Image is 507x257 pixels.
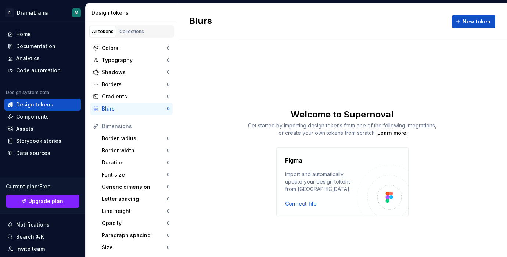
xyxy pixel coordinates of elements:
[4,219,81,231] button: Notifications
[16,55,40,62] div: Analytics
[90,103,173,115] a: Blurs0
[90,42,173,54] a: Colors0
[4,111,81,123] a: Components
[16,43,55,50] div: Documentation
[167,135,170,141] div: 0
[167,106,170,112] div: 0
[102,123,170,130] div: Dimensions
[99,169,173,181] a: Font size0
[99,133,173,144] a: Border radius0
[102,105,167,112] div: Blurs
[102,81,167,88] div: Borders
[102,147,167,154] div: Border width
[248,122,436,136] span: Get started by importing design tokens from one of the following integrations, or create your own...
[452,15,495,28] button: New token
[4,65,81,76] a: Code automation
[90,54,173,66] a: Typography0
[102,207,167,215] div: Line height
[16,101,53,108] div: Design tokens
[167,232,170,238] div: 0
[1,5,84,21] button: PDramaLlamaM
[90,66,173,78] a: Shadows0
[4,99,81,111] a: Design tokens
[167,148,170,153] div: 0
[102,244,167,251] div: Size
[16,233,44,240] div: Search ⌘K
[16,137,61,145] div: Storybook stories
[4,243,81,255] a: Invite team
[99,229,173,241] a: Paragraph spacing0
[377,129,406,137] a: Learn more
[167,220,170,226] div: 0
[99,205,173,217] a: Line height0
[16,67,61,74] div: Code automation
[6,195,79,208] button: Upgrade plan
[102,135,167,142] div: Border radius
[177,109,507,120] div: Welcome to Supernova!
[90,91,173,102] a: Gradients0
[167,208,170,214] div: 0
[119,29,144,35] div: Collections
[75,10,78,16] div: M
[285,171,357,193] div: Import and automatically update your design tokens from [GEOGRAPHIC_DATA].
[4,53,81,64] a: Analytics
[285,200,317,207] button: Connect file
[99,242,173,253] a: Size0
[167,69,170,75] div: 0
[17,9,49,17] div: DramaLlama
[4,40,81,52] a: Documentation
[90,79,173,90] a: Borders0
[99,193,173,205] a: Letter spacing0
[16,221,50,228] div: Notifications
[99,157,173,169] a: Duration0
[285,156,302,165] h4: Figma
[167,45,170,51] div: 0
[16,113,49,120] div: Components
[102,195,167,203] div: Letter spacing
[4,28,81,40] a: Home
[4,123,81,135] a: Assets
[167,94,170,99] div: 0
[4,231,81,243] button: Search ⌘K
[167,57,170,63] div: 0
[167,160,170,166] div: 0
[4,147,81,159] a: Data sources
[6,90,49,95] div: Design system data
[6,183,79,190] div: Current plan : Free
[99,145,173,156] a: Border width0
[16,245,45,253] div: Invite team
[167,196,170,202] div: 0
[167,82,170,87] div: 0
[102,171,167,178] div: Font size
[4,135,81,147] a: Storybook stories
[92,29,114,35] div: All tokens
[102,69,167,76] div: Shadows
[189,15,212,28] h2: Blurs
[102,57,167,64] div: Typography
[99,181,173,193] a: Generic dimension0
[102,93,167,100] div: Gradients
[102,44,167,52] div: Colors
[16,125,33,133] div: Assets
[102,183,167,191] div: Generic dimension
[28,198,63,205] span: Upgrade plan
[5,8,14,17] div: P
[102,220,167,227] div: Opacity
[167,172,170,178] div: 0
[16,30,31,38] div: Home
[91,9,174,17] div: Design tokens
[463,18,490,25] span: New token
[167,184,170,190] div: 0
[102,232,167,239] div: Paragraph spacing
[99,217,173,229] a: Opacity0
[102,159,167,166] div: Duration
[16,149,50,157] div: Data sources
[167,245,170,250] div: 0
